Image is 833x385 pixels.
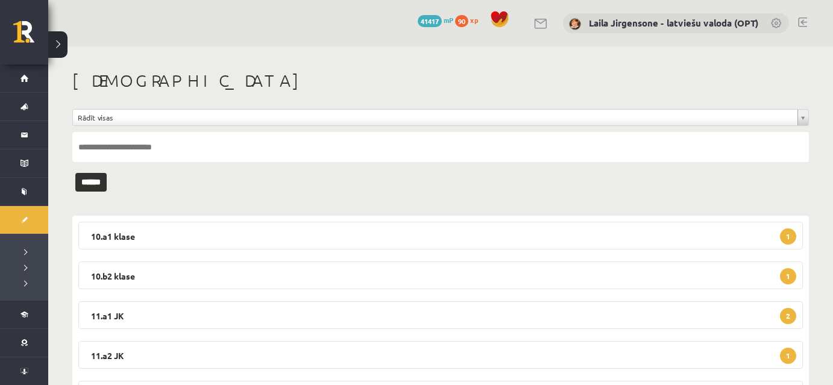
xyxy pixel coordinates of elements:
[78,222,803,249] legend: 10.a1 klase
[780,348,796,364] span: 1
[569,18,581,30] img: Laila Jirgensone - latviešu valoda (OPT)
[455,15,484,25] a: 90 xp
[78,341,803,369] legend: 11.a2 JK
[13,21,48,51] a: Rīgas 1. Tālmācības vidusskola
[780,228,796,245] span: 1
[418,15,442,27] span: 41417
[470,15,478,25] span: xp
[78,110,793,125] span: Rādīt visas
[444,15,453,25] span: mP
[589,17,758,29] a: Laila Jirgensone - latviešu valoda (OPT)
[73,110,808,125] a: Rādīt visas
[455,15,468,27] span: 90
[72,70,809,91] h1: [DEMOGRAPHIC_DATA]
[780,308,796,324] span: 2
[78,301,803,329] legend: 11.a1 JK
[78,261,803,289] legend: 10.b2 klase
[780,268,796,284] span: 1
[418,15,453,25] a: 41417 mP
